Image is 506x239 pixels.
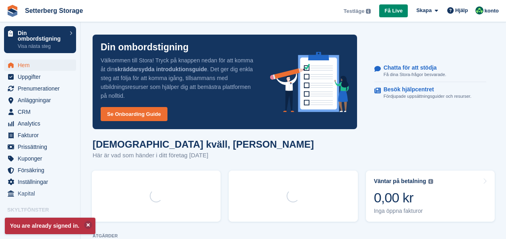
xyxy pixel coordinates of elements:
[366,9,371,14] img: icon-info-grey-7440780725fd019a000dd9b08b2336e03edf1995a4989e88bcd33f0948082b44.svg
[101,43,188,52] p: Din ombordstigning
[384,93,471,100] p: Fördjupade uppsättningsguider och resurser.
[101,56,257,100] p: Välkommen till Stora! Tryck på knappen nedan för att komma åt din . Det ger dig enkla steg att fö...
[4,153,76,164] a: menu
[4,188,76,199] a: menu
[4,118,76,129] a: menu
[18,130,66,141] span: Fakturor
[4,60,76,71] a: menu
[379,4,408,18] a: Få Live
[18,43,66,50] p: Visa nästa steg
[18,165,66,176] span: Försäkring
[18,71,66,82] span: Uppgifter
[4,71,76,82] a: menu
[384,64,440,71] p: Chatta för att stödja
[455,6,468,14] span: Hjälp
[93,233,494,239] p: ÅTGÄRDER
[374,60,486,82] a: Chatta för att stödja Få dina Stora-frågor besvarade.
[4,83,76,94] a: menu
[384,86,465,93] p: Besök hjälpcentret
[18,106,66,117] span: CRM
[114,66,207,72] strong: skräddarsydda introduktionsguide
[18,60,66,71] span: Hem
[18,118,66,129] span: Analytics
[4,130,76,141] a: menu
[4,26,76,53] a: Din ombordstigning Visa nästa steg
[416,6,432,14] span: Skapa
[4,141,76,152] a: menu
[101,107,167,121] a: Se Onboarding Guide
[384,71,446,78] p: Få dina Stora-frågor besvarade.
[374,82,486,104] a: Besök hjälpcentret Fördjupade uppsättningsguider och resurser.
[18,153,66,164] span: Kuponger
[485,7,499,15] span: konto
[428,179,433,184] img: icon-info-grey-7440780725fd019a000dd9b08b2336e03edf1995a4989e88bcd33f0948082b44.svg
[344,7,365,15] span: Testläge
[374,208,433,214] div: Inga öppna fakturor
[475,6,483,14] img: Peter Setterberg
[18,30,66,41] p: Din ombordstigning
[4,95,76,106] a: menu
[374,178,426,185] div: Väntar på betalning
[4,176,76,187] a: menu
[22,4,86,17] a: Setterberg Storage
[18,83,66,94] span: Prenumerationer
[384,7,403,15] span: Få Live
[93,151,314,160] p: Här är vad som händer i ditt företag [DATE]
[5,218,95,234] p: You are already signed in.
[93,139,314,150] h1: [DEMOGRAPHIC_DATA] kväll, [PERSON_NAME]
[366,171,495,222] a: Väntar på betalning 0,00 kr Inga öppna fakturor
[18,141,66,152] span: Prissättning
[18,188,66,199] span: Kapital
[7,206,80,214] span: Skyltfönster
[270,52,349,112] img: onboarding-info-6c161a55d2c0e0a8cae90662b2fe09162a5109e8cc188191df67fb4f79e88e88.svg
[18,95,66,106] span: Anläggningar
[18,176,66,187] span: Inställningar
[374,190,433,206] div: 0,00 kr
[4,106,76,117] a: menu
[4,165,76,176] a: menu
[6,5,19,17] img: stora-icon-8386f47178a22dfd0bd8f6a31ec36ba5ce8667c1dd55bd0f319d3a0aa187defe.svg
